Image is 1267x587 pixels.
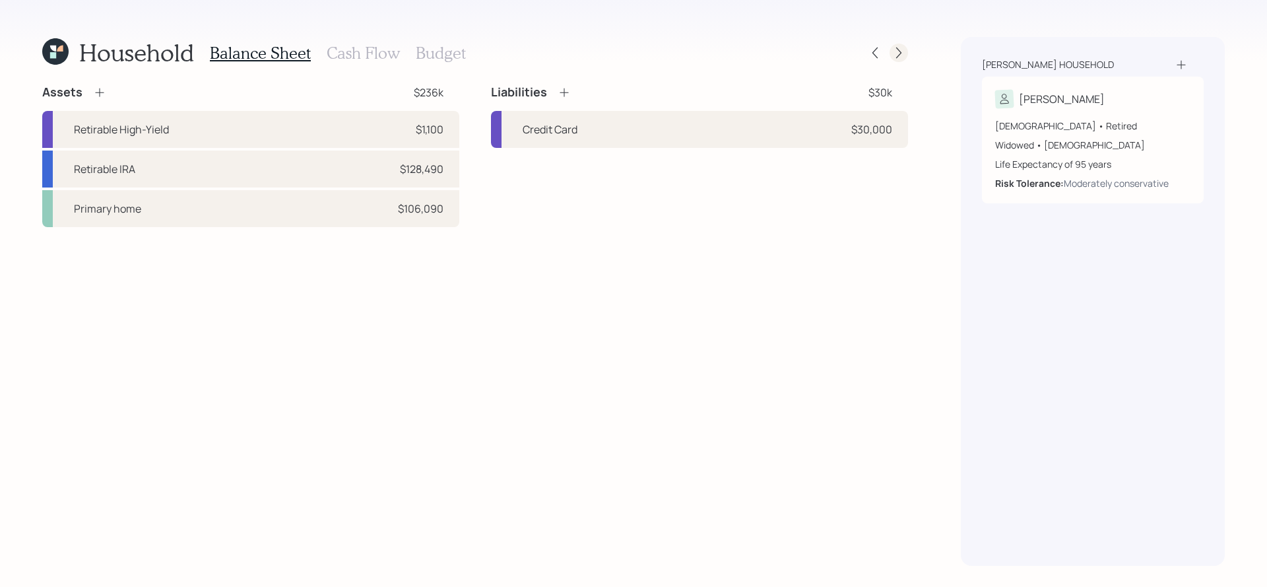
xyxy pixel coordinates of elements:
h1: Household [79,38,194,67]
div: $30,000 [851,121,892,137]
div: [DEMOGRAPHIC_DATA] • Retired [995,119,1190,133]
h3: Budget [416,44,466,63]
div: $236k [414,85,443,100]
div: [PERSON_NAME] [1019,91,1105,107]
div: $1,100 [416,121,443,137]
h3: Cash Flow [327,44,400,63]
div: $30k [868,85,892,100]
div: Moderately conservative [1064,176,1169,190]
div: Widowed • [DEMOGRAPHIC_DATA] [995,138,1190,152]
div: Primary home [74,201,141,217]
b: Risk Tolerance: [995,177,1064,190]
div: $128,490 [400,161,443,177]
div: Retirable IRA [74,161,135,177]
h3: Balance Sheet [210,44,311,63]
h4: Liabilities [491,85,547,100]
div: $106,090 [398,201,443,217]
div: Retirable High-Yield [74,121,169,137]
div: Life Expectancy of 95 years [995,157,1190,171]
div: [PERSON_NAME] household [982,58,1114,71]
div: Credit Card [523,121,577,137]
h4: Assets [42,85,82,100]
